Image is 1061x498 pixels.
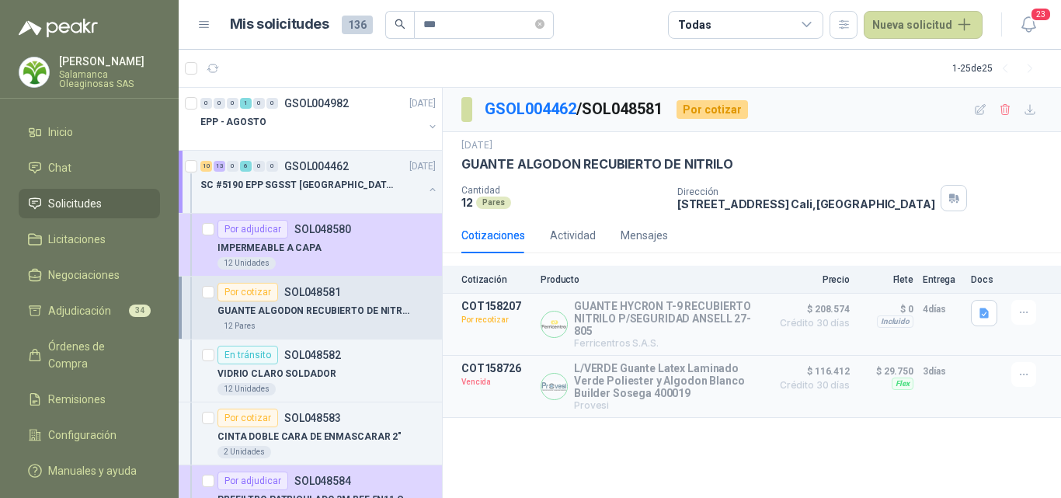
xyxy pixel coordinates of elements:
[677,197,935,211] p: [STREET_ADDRESS] Cali , [GEOGRAPHIC_DATA]
[1014,11,1042,39] button: 23
[217,346,278,364] div: En tránsito
[485,97,664,121] p: / SOL048581
[461,362,531,374] p: COT158726
[200,178,394,193] p: SC #5190 EPP SGSST [GEOGRAPHIC_DATA]
[179,277,442,340] a: Por cotizarSOL048581GUANTE ALGODON RECUBIERTO DE NITRILO12 Pares
[19,189,160,218] a: Solicitudes
[574,362,763,399] p: L/VERDE Guante Latex Laminado Verde Poliester y Algodon Blanco Builder Sosega 400019
[253,98,265,109] div: 0
[678,16,711,33] div: Todas
[227,161,238,172] div: 0
[217,472,288,490] div: Por adjudicar
[864,11,983,39] button: Nueva solicitud
[19,225,160,254] a: Licitaciones
[395,19,405,30] span: search
[19,153,160,183] a: Chat
[266,161,278,172] div: 0
[574,300,763,337] p: GUANTE HYCRON T-9 RECUBIERTO NITRILO P/SEGURIDAD ANSELL 27-805
[200,98,212,109] div: 0
[266,98,278,109] div: 0
[877,315,913,328] div: Incluido
[48,266,120,284] span: Negociaciones
[284,161,349,172] p: GSOL004462
[200,157,439,207] a: 10 13 0 6 0 0 GSOL004462[DATE] SC #5190 EPP SGSST [GEOGRAPHIC_DATA]
[461,312,531,328] p: Por recotizar
[772,274,850,285] p: Precio
[923,362,962,381] p: 3 días
[48,231,106,248] span: Licitaciones
[284,98,349,109] p: GSOL004982
[952,56,1042,81] div: 1 - 25 de 25
[217,383,276,395] div: 12 Unidades
[59,70,160,89] p: Salamanca Oleaginosas SAS
[214,98,225,109] div: 0
[217,283,278,301] div: Por cotizar
[179,214,442,277] a: Por adjudicarSOL048580IMPERMEABLE A CAPA12 Unidades
[535,19,544,29] span: close-circle
[19,117,160,147] a: Inicio
[284,413,341,423] p: SOL048583
[230,13,329,36] h1: Mis solicitudes
[461,138,492,153] p: [DATE]
[476,197,511,209] div: Pares
[227,98,238,109] div: 0
[461,156,733,172] p: GUANTE ALGODON RECUBIERTO DE NITRILO
[461,300,531,312] p: COT158207
[217,304,411,319] p: GUANTE ALGODON RECUBIERTO DE NITRILO
[461,185,665,196] p: Cantidad
[409,96,436,111] p: [DATE]
[217,446,271,458] div: 2 Unidades
[550,227,596,244] div: Actividad
[48,159,71,176] span: Chat
[409,159,436,174] p: [DATE]
[48,462,137,479] span: Manuales y ayuda
[923,274,962,285] p: Entrega
[200,115,266,130] p: EPP - AGOSTO
[284,350,341,360] p: SOL048582
[541,374,567,399] img: Company Logo
[461,227,525,244] div: Cotizaciones
[294,475,351,486] p: SOL048584
[342,16,373,34] span: 136
[217,220,288,239] div: Por adjudicar
[677,186,935,197] p: Dirección
[541,274,763,285] p: Producto
[179,402,442,465] a: Por cotizarSOL048583CINTA DOBLE CARA DE ENMASCARAR 2"2 Unidades
[217,430,402,444] p: CINTA DOBLE CARA DE ENMASCARAR 2"
[772,319,850,328] span: Crédito 30 días
[892,378,913,390] div: Flex
[859,274,913,285] p: Flete
[859,362,913,381] p: $ 29.750
[59,56,160,67] p: [PERSON_NAME]
[19,19,98,37] img: Logo peakr
[48,391,106,408] span: Remisiones
[535,17,544,32] span: close-circle
[19,420,160,450] a: Configuración
[772,300,850,319] span: $ 208.574
[574,337,763,349] p: Ferricentros S.A.S.
[19,260,160,290] a: Negociaciones
[48,338,145,372] span: Órdenes de Compra
[541,312,567,337] img: Company Logo
[19,456,160,486] a: Manuales y ayuda
[48,302,111,319] span: Adjudicación
[574,399,763,411] p: Provesi
[217,367,336,381] p: VIDRIO CLARO SOLDADOR
[461,274,531,285] p: Cotización
[19,332,160,378] a: Órdenes de Compra
[240,98,252,109] div: 1
[19,296,160,326] a: Adjudicación34
[217,257,276,270] div: 12 Unidades
[48,124,73,141] span: Inicio
[19,385,160,414] a: Remisiones
[621,227,668,244] div: Mensajes
[772,362,850,381] span: $ 116.412
[200,161,212,172] div: 10
[214,161,225,172] div: 13
[284,287,341,298] p: SOL048581
[461,196,473,209] p: 12
[971,274,1002,285] p: Docs
[200,94,439,144] a: 0 0 0 1 0 0 GSOL004982[DATE] EPP - AGOSTO
[217,241,322,256] p: IMPERMEABLE A CAPA
[294,224,351,235] p: SOL048580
